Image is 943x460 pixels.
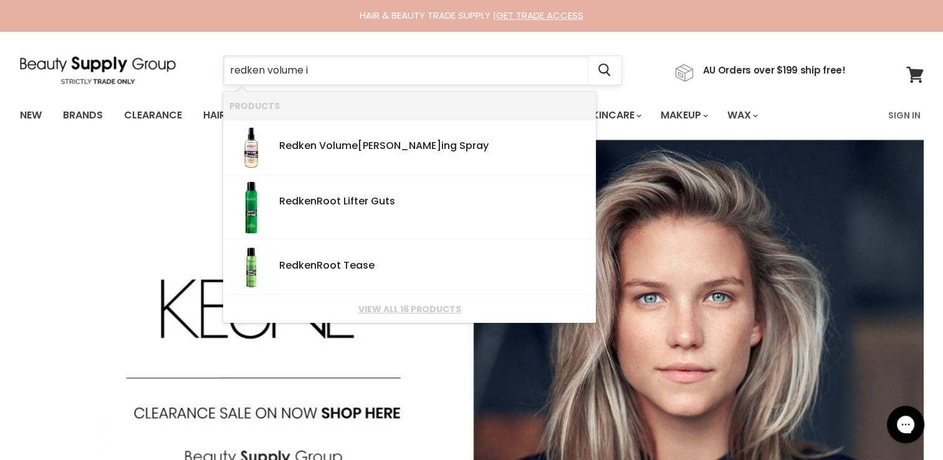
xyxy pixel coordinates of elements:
[496,9,583,22] a: GET TRADE ACCESS
[441,138,450,153] b: in
[223,55,622,85] form: Product
[718,102,765,128] a: Wax
[881,401,931,448] iframe: Gorgias live chat messenger
[223,120,596,175] li: Products: Redken Volume Maximizer Thickening Spray
[245,181,257,234] img: ROOTLIFTER_200x.png
[651,102,716,128] a: Makeup
[223,92,596,120] li: Products
[588,56,621,85] button: Search
[279,194,317,208] b: Redken
[115,102,191,128] a: Clearance
[11,97,825,133] ul: Main menu
[279,138,317,153] b: Redken
[881,102,928,128] a: Sign In
[194,102,266,128] a: Haircare
[577,102,649,128] a: Skincare
[229,126,273,170] img: redken-2020-volume-maximizer-shampoo-product-shot-2000x2000.webp
[223,295,596,323] li: View All
[279,258,317,272] b: Redken
[279,260,590,273] div: Root Tease
[319,138,358,153] b: Volume
[223,239,596,295] li: Products: Redken Root Tease
[11,102,51,128] a: New
[4,9,939,22] div: HAIR & BEAUTY TRADE SUPPLY |
[224,56,588,85] input: Search
[4,97,939,133] nav: Main
[229,304,590,314] a: View all 16 products
[223,175,596,239] li: Products: Redken Root Lifter Guts
[54,102,112,128] a: Brands
[229,246,273,289] img: ROOTTEASE.webp
[279,140,590,153] div: [PERSON_NAME] g Spray
[279,196,590,209] div: Root Lifter Guts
